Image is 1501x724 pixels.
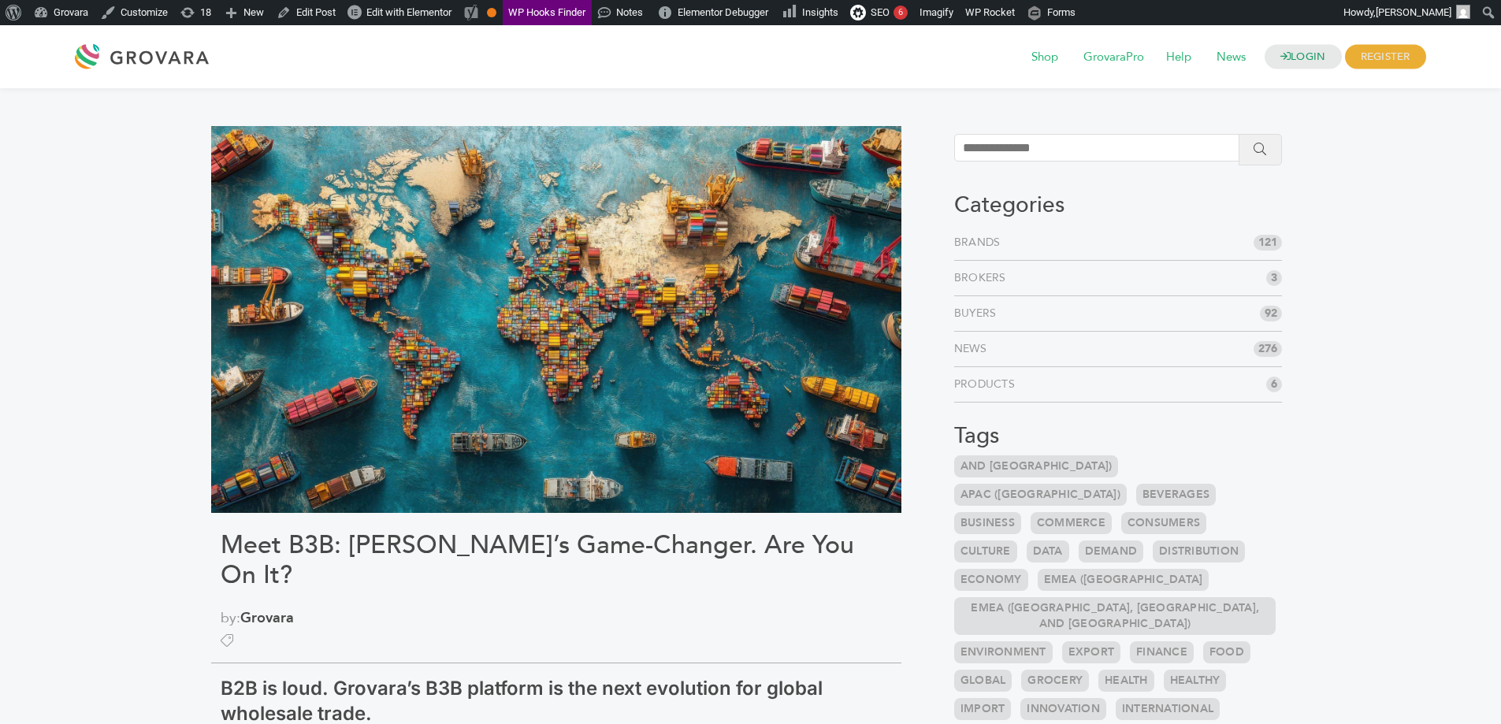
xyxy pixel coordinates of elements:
[1079,540,1144,562] a: Demand
[894,6,908,20] div: 6
[1153,540,1245,562] a: Distribution
[1072,43,1155,72] span: GrovaraPro
[954,341,993,357] a: News
[487,8,496,17] div: OK
[1155,49,1202,66] a: Help
[954,670,1012,692] a: Global
[954,270,1012,286] a: Brokers
[1206,43,1257,72] span: News
[221,530,892,591] h1: Meet B3B: [PERSON_NAME]’s Game-Changer. Are You On It?
[1164,670,1227,692] a: Healthy
[954,192,1283,219] h3: Categories
[366,6,451,18] span: Edit with Elementor
[954,484,1127,506] a: APAC ([GEOGRAPHIC_DATA])
[1266,270,1282,286] span: 3
[1121,512,1206,534] a: Consumers
[871,6,890,18] span: SEO
[1038,569,1209,591] a: EMEA ([GEOGRAPHIC_DATA]
[1098,670,1154,692] a: Health
[954,698,1012,720] a: Import
[954,235,1007,251] a: Brands
[1020,49,1069,66] a: Shop
[1031,512,1112,534] a: Commerce
[954,377,1021,392] a: Products
[954,423,1283,450] h3: Tags
[1206,49,1257,66] a: News
[954,540,1017,562] a: Culture
[1116,698,1220,720] a: International
[1021,670,1089,692] a: Grocery
[1254,341,1282,357] span: 276
[954,597,1276,635] a: EMEA ([GEOGRAPHIC_DATA], [GEOGRAPHIC_DATA], and [GEOGRAPHIC_DATA])
[240,608,294,628] a: Grovara
[1266,377,1282,392] span: 6
[954,569,1028,591] a: Economy
[1020,43,1069,72] span: Shop
[1155,43,1202,72] span: Help
[954,641,1053,663] a: Environment
[1254,235,1282,251] span: 121
[1260,306,1282,321] span: 92
[1265,45,1342,69] a: LOGIN
[1376,6,1451,18] span: [PERSON_NAME]
[1345,45,1426,69] span: REGISTER
[954,455,1119,477] a: and [GEOGRAPHIC_DATA])
[1130,641,1194,663] a: Finance
[1020,698,1106,720] a: Innovation
[221,607,892,629] span: by:
[954,306,1003,321] a: Buyers
[1062,641,1121,663] a: Export
[1203,641,1250,663] a: Food
[954,512,1021,534] a: Business
[1027,540,1069,562] a: Data
[1072,49,1155,66] a: GrovaraPro
[1136,484,1216,506] a: Beverages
